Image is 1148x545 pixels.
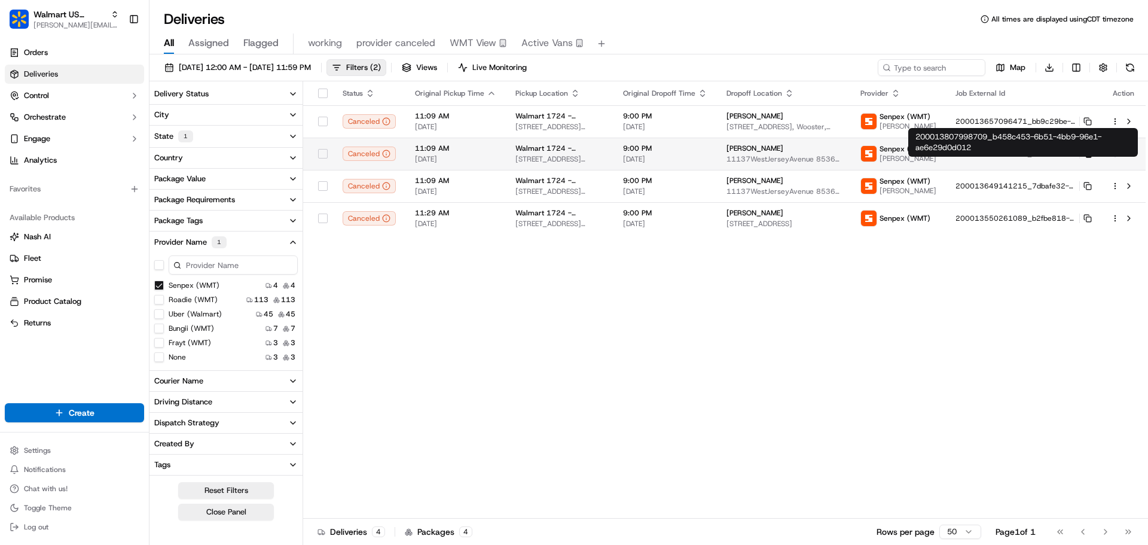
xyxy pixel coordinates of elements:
[5,179,144,199] div: Favorites
[33,20,119,30] button: [PERSON_NAME][EMAIL_ADDRESS][DOMAIN_NAME]
[24,465,66,474] span: Notifications
[326,59,386,76] button: Filters(2)
[24,90,49,101] span: Control
[169,324,214,333] label: Bungii (WMT)
[178,482,274,499] button: Reset Filters
[726,89,782,98] span: Dropoff Location
[623,111,707,121] span: 9:00 PM
[10,253,139,264] a: Fleet
[955,181,1092,191] button: 200013649141215_7dbafe32-7ac4-4208-95c4-327a4a6dc3a4
[472,62,527,73] span: Live Monitoring
[955,181,1076,191] span: 200013649141215_7dbafe32-7ac4-4208-95c4-327a4a6dc3a4
[5,292,144,311] button: Product Catalog
[5,270,144,290] button: Promise
[149,413,303,433] button: Dispatch Strategy
[149,126,303,147] button: State1
[119,297,145,306] span: Pylon
[12,12,36,36] img: Nash
[149,371,303,391] button: Courier Name
[149,169,303,189] button: Package Value
[623,208,707,218] span: 9:00 PM
[5,500,144,516] button: Toggle Theme
[955,117,1076,126] span: 200013657096471_bb9c29be-be10-4dad-9206-f62c8c643307
[154,439,194,449] div: Created By
[726,208,783,218] span: [PERSON_NAME]
[10,318,139,328] a: Returns
[880,121,936,131] span: [PERSON_NAME]
[24,253,41,264] span: Fleet
[623,89,695,98] span: Original Dropoff Time
[33,8,106,20] button: Walmart US Stores
[878,59,985,76] input: Type to search
[372,526,385,537] div: 4
[154,194,235,205] div: Package Requirements
[84,296,145,306] a: Powered byPylon
[149,211,303,231] button: Package Tags
[955,214,1076,223] span: 200013550261089_b2fbe818-1d7b-487e-908a-5d317bf64b7c
[154,153,183,163] div: Country
[37,185,97,195] span: [PERSON_NAME]
[415,208,496,218] span: 11:29 AM
[169,281,219,290] label: Senpex (WMT)
[5,129,144,148] button: Engage
[24,484,68,494] span: Chat with us!
[623,187,707,196] span: [DATE]
[515,187,604,196] span: [STREET_ADDRESS][US_STATE]
[154,376,203,386] div: Courier Name
[415,219,496,229] span: [DATE]
[623,144,707,153] span: 9:00 PM
[154,459,170,470] div: Tags
[24,267,91,279] span: Knowledge Base
[415,154,496,164] span: [DATE]
[415,111,496,121] span: 11:09 AM
[149,190,303,210] button: Package Requirements
[515,122,604,132] span: [STREET_ADDRESS][US_STATE]
[154,173,206,184] div: Package Value
[515,89,568,98] span: Pickup Location
[273,281,278,290] span: 4
[106,185,130,195] span: [DATE]
[54,114,196,126] div: Start new chat
[212,236,227,248] div: 1
[726,219,841,229] span: [STREET_ADDRESS]
[169,309,222,319] label: Uber (Walmart)
[343,211,396,226] div: Canceled
[515,144,604,153] span: Walmart 1724 - [GEOGRAPHIC_DATA], [GEOGRAPHIC_DATA]
[12,206,31,226] img: Jeff Sasse
[149,392,303,412] button: Driving Distance
[515,111,604,121] span: Walmart 1724 - [GEOGRAPHIC_DATA], [GEOGRAPHIC_DATA]
[24,133,50,144] span: Engage
[203,118,218,132] button: Start new chat
[188,36,229,50] span: Assigned
[5,480,144,497] button: Chat with us!
[955,214,1092,223] button: 200013550261089_b2fbe818-1d7b-487e-908a-5d317bf64b7c
[264,309,273,319] span: 45
[281,295,295,305] span: 113
[308,36,342,50] span: working
[149,232,303,253] button: Provider Name1
[317,526,385,538] div: Deliveries
[101,269,111,278] div: 💻
[880,176,930,186] span: Senpex (WMT)
[5,249,144,268] button: Fleet
[169,255,298,275] input: Provider Name
[24,446,51,455] span: Settings
[415,89,484,98] span: Original Pickup Time
[149,84,303,104] button: Delivery Status
[178,130,193,142] div: 1
[370,62,381,73] span: ( 2 )
[12,114,33,136] img: 1736555255976-a54dd68f-1ca7-489b-9aae-adbdc363a1c4
[955,117,1092,126] button: 200013657096471_bb9c29be-be10-4dad-9206-f62c8c643307
[860,89,889,98] span: Provider
[7,263,96,284] a: 📗Knowledge Base
[726,154,841,164] span: 11137WestJerseyAvenue 85363 Az, Wooster, OH 44691, [GEOGRAPHIC_DATA]
[5,519,144,535] button: Log out
[5,151,144,170] a: Analytics
[24,47,48,58] span: Orders
[343,147,396,161] div: Canceled
[273,352,278,362] span: 3
[24,275,52,285] span: Promise
[149,434,303,454] button: Created By
[5,86,144,105] button: Control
